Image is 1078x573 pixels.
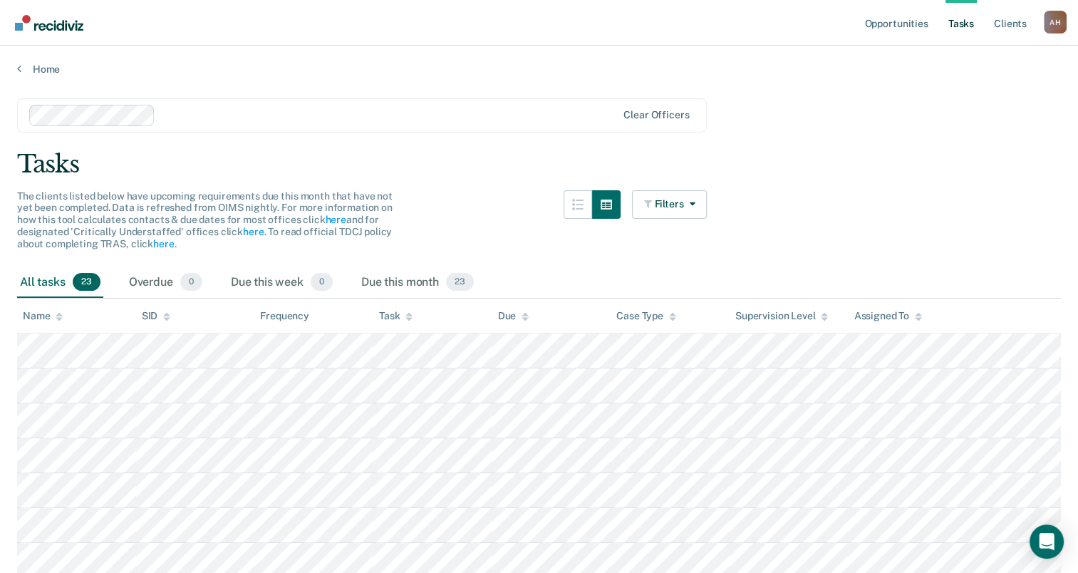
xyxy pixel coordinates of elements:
[1030,525,1064,559] div: Open Intercom Messenger
[180,273,202,291] span: 0
[1044,11,1067,33] button: Profile dropdown button
[17,267,103,299] div: All tasks23
[616,310,676,322] div: Case Type
[243,226,264,237] a: here
[142,310,171,322] div: SID
[446,273,474,291] span: 23
[735,310,829,322] div: Supervision Level
[260,310,309,322] div: Frequency
[228,267,336,299] div: Due this week0
[73,273,100,291] span: 23
[1044,11,1067,33] div: A H
[17,63,1061,76] a: Home
[17,150,1061,179] div: Tasks
[854,310,921,322] div: Assigned To
[632,190,708,219] button: Filters
[379,310,413,322] div: Task
[153,238,174,249] a: here
[498,310,529,322] div: Due
[325,214,346,225] a: here
[23,310,63,322] div: Name
[311,273,333,291] span: 0
[623,109,689,121] div: Clear officers
[126,267,205,299] div: Overdue0
[358,267,477,299] div: Due this month23
[15,15,83,31] img: Recidiviz
[17,190,393,249] span: The clients listed below have upcoming requirements due this month that have not yet been complet...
